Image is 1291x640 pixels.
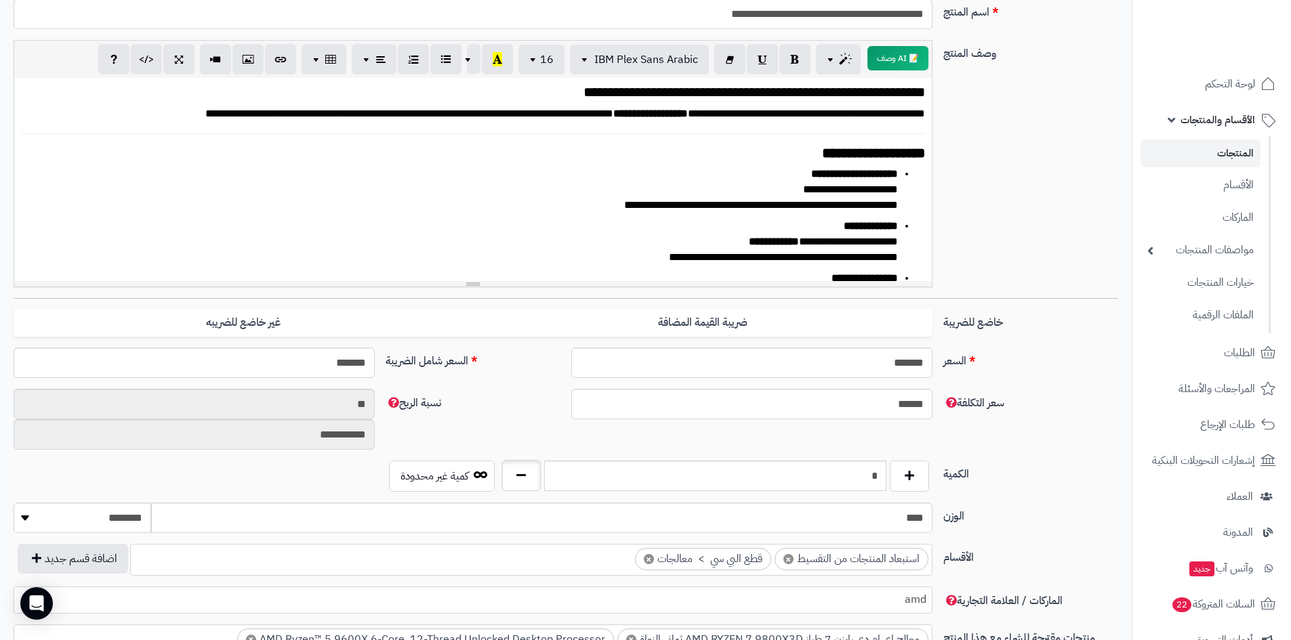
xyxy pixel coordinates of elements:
span: المراجعات والأسئلة [1179,379,1255,398]
a: الطلبات [1141,337,1283,369]
div: Open Intercom Messenger [20,587,53,620]
a: لوحة التحكم [1141,68,1283,100]
a: الماركات [1141,203,1261,232]
label: السعر شامل الضريبة [380,347,566,369]
span: لوحة التحكم [1205,74,1255,93]
a: إشعارات التحويلات البنكية [1141,444,1283,477]
span: وآتس آب [1188,559,1253,578]
label: السعر [938,347,1124,369]
a: مواصفات المنتجات [1141,236,1261,265]
label: الكمية [938,461,1124,482]
label: خاضع للضريبة [938,309,1124,330]
label: الوزن [938,503,1124,524]
label: غير خاضع للضريبه [14,309,473,337]
span: IBM Plex Sans Arabic [594,51,698,68]
a: خيارات المنتجات [1141,268,1261,297]
span: × [783,554,794,564]
span: 22 [1172,597,1192,612]
a: الأقسام [1141,171,1261,200]
img: logo-2.png [1199,32,1278,60]
li: قطع البي سي > معالجات [635,548,771,570]
span: amd [14,589,932,610]
span: سعر التكلفة [943,395,1004,411]
li: استبعاد المنتجات من التقسيط [775,548,928,570]
a: المنتجات [1141,140,1261,167]
span: إشعارات التحويلات البنكية [1152,451,1255,470]
button: اضافة قسم جديد [18,544,128,574]
span: amd [14,586,933,614]
a: المدونة [1141,516,1283,549]
span: جديد [1189,561,1214,576]
span: الأقسام والمنتجات [1181,110,1255,129]
label: وصف المنتج [938,40,1124,62]
a: المراجعات والأسئلة [1141,372,1283,405]
span: طلبات الإرجاع [1200,415,1255,434]
span: نسبة الربح [386,395,441,411]
span: السلات المتروكة [1171,595,1255,614]
span: العملاء [1227,487,1253,506]
a: العملاء [1141,480,1283,513]
a: وآتس آبجديد [1141,552,1283,584]
span: الطلبات [1224,343,1255,362]
a: السلات المتروكة22 [1141,588,1283,620]
a: الملفات الرقمية [1141,301,1261,330]
a: طلبات الإرجاع [1141,408,1283,441]
span: × [644,554,654,564]
span: الماركات / العلامة التجارية [943,593,1063,609]
button: 📝 AI وصف [867,46,928,70]
span: 16 [540,51,554,68]
button: IBM Plex Sans Arabic [570,45,709,74]
label: الأقسام [938,544,1124,566]
label: ضريبة القيمة المضافة [473,309,933,337]
span: المدونة [1223,523,1253,542]
button: 16 [518,45,565,74]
